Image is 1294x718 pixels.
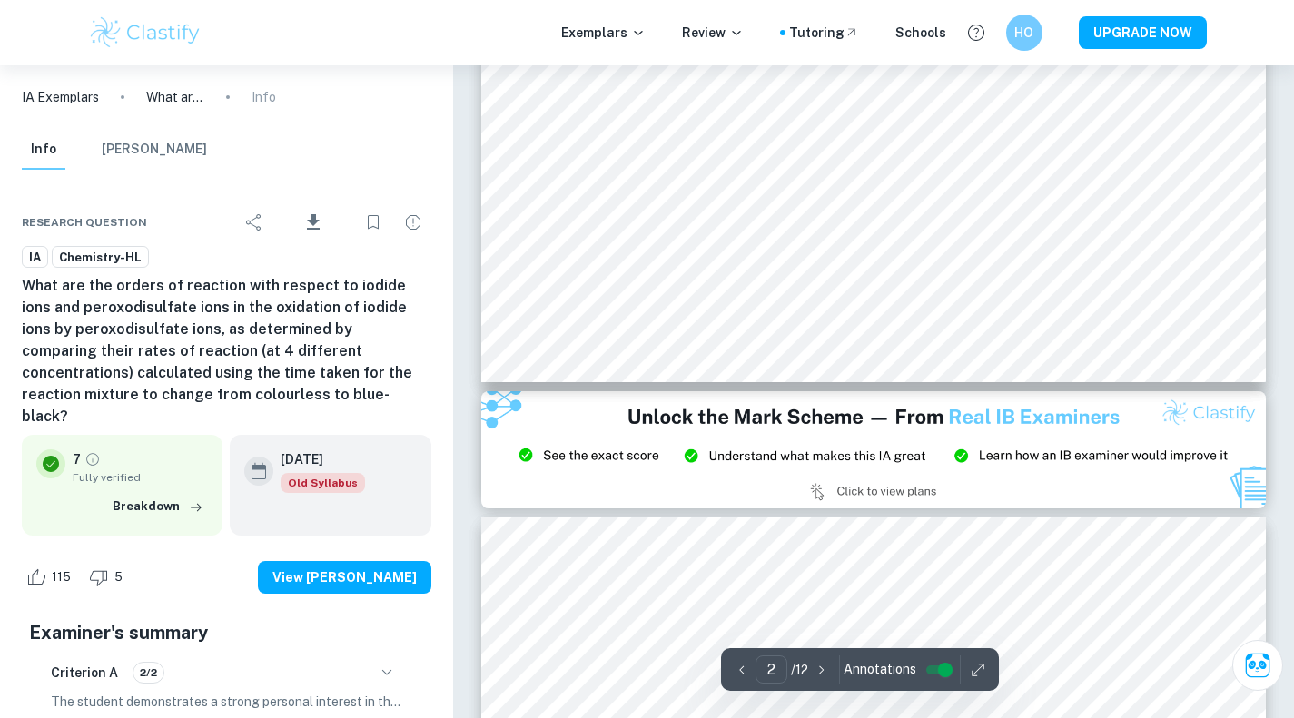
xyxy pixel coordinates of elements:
[961,17,992,48] button: Help and Feedback
[146,87,204,107] p: What are the orders of reaction with respect to iodide ions and peroxodisulfate ions in the oxida...
[102,130,207,170] button: [PERSON_NAME]
[42,568,81,586] span: 115
[22,214,147,231] span: Research question
[355,204,391,241] div: Bookmark
[22,130,65,170] button: Info
[22,87,99,107] a: IA Exemplars
[84,563,133,592] div: Dislike
[22,275,431,428] h6: What are the orders of reaction with respect to iodide ions and peroxodisulfate ions in the oxida...
[682,23,744,43] p: Review
[104,568,133,586] span: 5
[73,469,208,486] span: Fully verified
[561,23,646,43] p: Exemplars
[51,692,402,712] p: The student demonstrates a strong personal interest in the topic and justifies its global signifi...
[84,451,101,467] a: Grade fully verified
[791,660,808,680] p: / 12
[895,23,946,43] a: Schools
[1079,16,1207,49] button: UPGRADE NOW
[789,23,859,43] a: Tutoring
[73,449,81,469] p: 7
[1013,23,1034,43] h6: HO
[276,199,351,246] div: Download
[88,15,203,51] img: Clastify logo
[281,473,365,493] div: Starting from the May 2025 session, the Chemistry IA requirements have changed. It's OK to refer ...
[844,660,916,679] span: Annotations
[1232,640,1283,691] button: Ask Clai
[108,493,208,520] button: Breakdown
[481,391,1266,509] img: Ad
[53,249,148,267] span: Chemistry-HL
[51,663,118,683] h6: Criterion A
[29,619,424,646] h5: Examiner's summary
[281,449,351,469] h6: [DATE]
[252,87,276,107] p: Info
[22,563,81,592] div: Like
[258,561,431,594] button: View [PERSON_NAME]
[1006,15,1042,51] button: HO
[236,204,272,241] div: Share
[23,249,47,267] span: IA
[52,246,149,269] a: Chemistry-HL
[395,204,431,241] div: Report issue
[22,246,48,269] a: IA
[133,664,163,681] span: 2/2
[281,473,365,493] span: Old Syllabus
